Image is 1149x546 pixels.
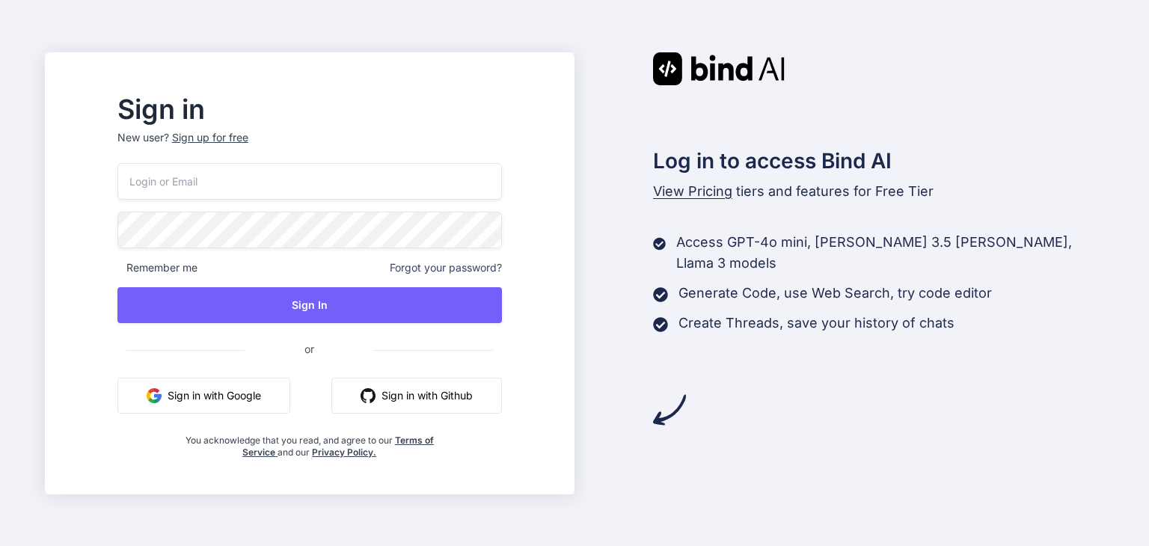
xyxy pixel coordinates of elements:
span: Remember me [117,260,197,275]
span: View Pricing [653,183,732,199]
h2: Log in to access Bind AI [653,145,1105,177]
img: google [147,388,162,403]
p: New user? [117,130,502,163]
img: arrow [653,393,686,426]
p: tiers and features for Free Tier [653,181,1105,202]
img: github [361,388,376,403]
span: Forgot your password? [390,260,502,275]
a: Terms of Service [242,435,434,458]
h2: Sign in [117,97,502,121]
button: Sign in with Google [117,378,290,414]
div: Sign up for free [172,130,248,145]
p: Generate Code, use Web Search, try code editor [678,283,992,304]
span: or [245,331,374,367]
input: Login or Email [117,163,502,200]
button: Sign in with Github [331,378,502,414]
p: Access GPT-4o mini, [PERSON_NAME] 3.5 [PERSON_NAME], Llama 3 models [676,232,1104,274]
div: You acknowledge that you read, and agree to our and our [181,426,438,458]
a: Privacy Policy. [312,447,376,458]
p: Create Threads, save your history of chats [678,313,955,334]
img: Bind AI logo [653,52,785,85]
button: Sign In [117,287,502,323]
